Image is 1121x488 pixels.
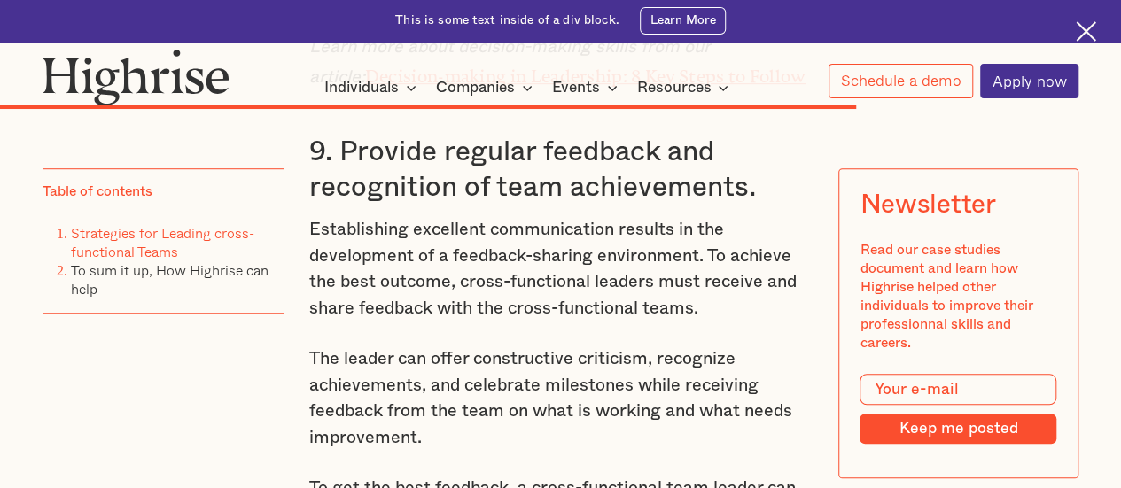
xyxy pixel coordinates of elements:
div: Resources [636,77,711,98]
img: Cross icon [1076,21,1096,42]
a: Strategies for Leading cross-functional Teams [71,222,254,262]
form: Modal Form [860,374,1056,444]
div: Companies [436,77,538,98]
div: Resources [636,77,734,98]
img: Highrise logo [43,49,230,105]
div: Individuals [324,77,399,98]
div: Newsletter [860,190,995,220]
div: Individuals [324,77,422,98]
div: This is some text inside of a div block. [395,12,619,29]
p: The leader can offer constructive criticism, recognize achievements, and celebrate milestones whi... [309,346,813,451]
div: Companies [436,77,515,98]
div: Events [552,77,623,98]
input: Keep me posted [860,414,1056,443]
div: Read our case studies document and learn how Highrise helped other individuals to improve their p... [860,241,1056,352]
a: To sum it up, How Highrise can help [71,259,269,299]
a: Learn More [640,7,726,35]
h3: 9. Provide regular feedback and recognition of team achievements. [309,135,813,205]
a: Apply now [980,64,1078,98]
p: Establishing excellent communication results in the development of a feedback-sharing environment... [309,217,813,321]
a: Schedule a demo [829,64,973,98]
div: Events [552,77,600,98]
div: Table of contents [43,182,152,201]
input: Your e-mail [860,374,1056,406]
